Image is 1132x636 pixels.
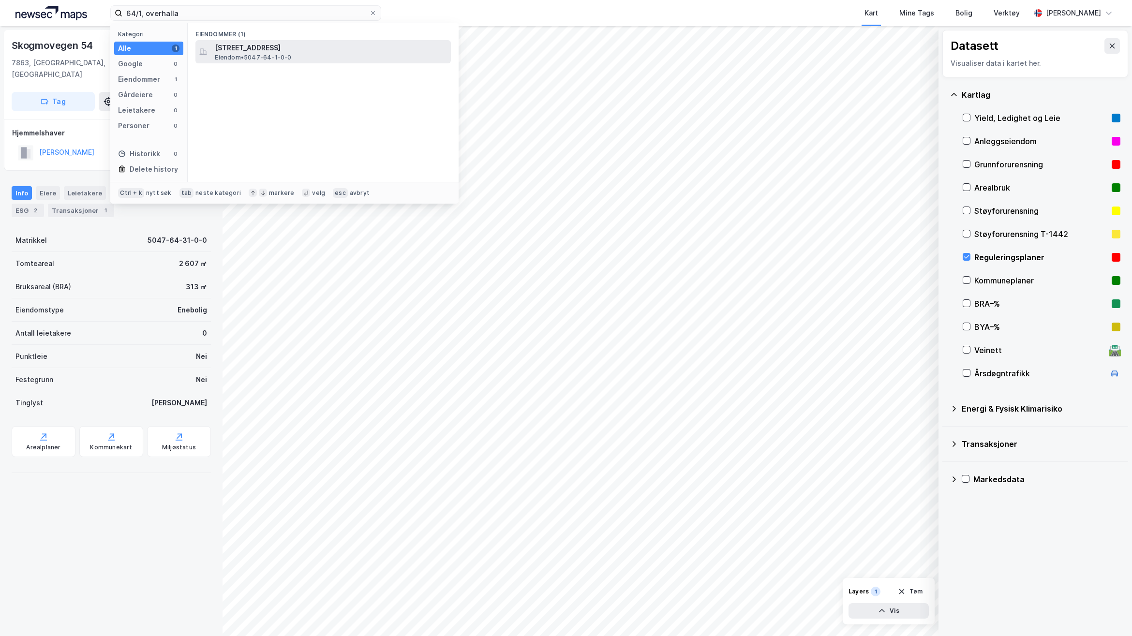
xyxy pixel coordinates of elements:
[12,38,95,53] div: Skogmovegen 54
[130,163,178,175] div: Delete history
[974,344,1105,356] div: Veinett
[871,587,880,596] div: 1
[110,186,146,200] div: Datasett
[12,204,44,217] div: ESG
[15,351,47,362] div: Punktleie
[269,189,294,197] div: markere
[188,23,459,40] div: Eiendommer (1)
[118,43,131,54] div: Alle
[172,106,179,114] div: 0
[172,60,179,68] div: 0
[118,89,153,101] div: Gårdeiere
[899,7,934,19] div: Mine Tags
[974,159,1108,170] div: Grunnforurensning
[36,186,60,200] div: Eiere
[118,74,160,85] div: Eiendommer
[962,89,1120,101] div: Kartlag
[215,42,447,54] span: [STREET_ADDRESS]
[974,205,1108,217] div: Støyforurensning
[350,189,370,197] div: avbryt
[974,321,1108,333] div: BYA–%
[962,403,1120,414] div: Energi & Fysisk Klimarisiko
[12,127,210,139] div: Hjemmelshaver
[146,189,172,197] div: nytt søk
[215,54,291,61] span: Eiendom • 5047-64-1-0-0
[118,104,155,116] div: Leietakere
[122,6,369,20] input: Søk på adresse, matrikkel, gårdeiere, leietakere eller personer
[1084,590,1132,636] iframe: Chat Widget
[15,6,87,20] img: logo.a4113a55bc3d86da70a041830d287a7e.svg
[196,374,207,385] div: Nei
[151,397,207,409] div: [PERSON_NAME]
[15,258,54,269] div: Tomteareal
[15,281,71,293] div: Bruksareal (BRA)
[974,135,1108,147] div: Anleggseiendom
[118,148,160,160] div: Historikk
[172,91,179,99] div: 0
[892,584,929,599] button: Tøm
[1046,7,1101,19] div: [PERSON_NAME]
[15,327,71,339] div: Antall leietakere
[195,189,241,197] div: neste kategori
[955,7,972,19] div: Bolig
[172,44,179,52] div: 1
[179,258,207,269] div: 2 607 ㎡
[12,57,160,80] div: 7863, [GEOGRAPHIC_DATA], [GEOGRAPHIC_DATA]
[974,251,1108,263] div: Reguleringsplaner
[312,189,325,197] div: velg
[15,397,43,409] div: Tinglyst
[333,188,348,198] div: esc
[90,444,132,451] div: Kommunekart
[974,298,1108,310] div: BRA–%
[202,327,207,339] div: 0
[172,122,179,130] div: 0
[26,444,60,451] div: Arealplaner
[974,275,1108,286] div: Kommuneplaner
[1108,344,1121,356] div: 🛣️
[1084,590,1132,636] div: Kontrollprogram for chat
[172,150,179,158] div: 0
[974,228,1108,240] div: Støyforurensning T-1442
[101,206,110,215] div: 1
[30,206,40,215] div: 2
[172,75,179,83] div: 1
[15,235,47,246] div: Matrikkel
[196,351,207,362] div: Nei
[962,438,1120,450] div: Transaksjoner
[994,7,1020,19] div: Verktøy
[951,58,1120,69] div: Visualiser data i kartet her.
[186,281,207,293] div: 313 ㎡
[974,182,1108,193] div: Arealbruk
[118,120,149,132] div: Personer
[48,204,114,217] div: Transaksjoner
[849,603,929,619] button: Vis
[15,304,64,316] div: Eiendomstype
[12,92,95,111] button: Tag
[15,374,53,385] div: Festegrunn
[974,368,1105,379] div: Årsdøgntrafikk
[12,186,32,200] div: Info
[179,188,194,198] div: tab
[162,444,196,451] div: Miljøstatus
[148,235,207,246] div: 5047-64-31-0-0
[849,588,869,595] div: Layers
[118,58,143,70] div: Google
[118,188,144,198] div: Ctrl + k
[64,186,106,200] div: Leietakere
[178,304,207,316] div: Enebolig
[864,7,878,19] div: Kart
[973,473,1120,485] div: Markedsdata
[118,30,183,38] div: Kategori
[974,112,1108,124] div: Yield, Ledighet og Leie
[951,38,998,54] div: Datasett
